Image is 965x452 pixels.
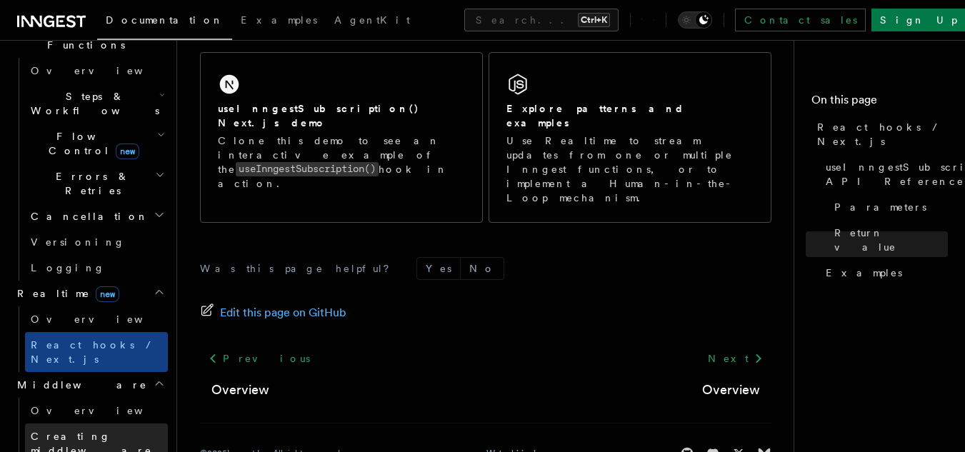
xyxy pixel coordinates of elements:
[31,405,178,416] span: Overview
[506,134,754,205] p: Use Realtime to stream updates from one or multiple Inngest functions, or to implement a Human-in...
[11,378,147,392] span: Middleware
[25,89,159,118] span: Steps & Workflows
[699,346,771,371] a: Next
[25,204,168,229] button: Cancellation
[11,286,119,301] span: Realtime
[817,120,948,149] span: React hooks / Next.js
[25,129,157,158] span: Flow Control
[97,4,232,40] a: Documentation
[236,162,379,176] code: useInngestSubscription()
[25,255,168,281] a: Logging
[220,303,346,323] span: Edit this page on GitHub
[578,13,610,27] kbd: Ctrl+K
[25,169,155,198] span: Errors & Retries
[11,306,168,372] div: Realtimenew
[702,380,760,400] a: Overview
[31,65,178,76] span: Overview
[11,281,168,306] button: Realtimenew
[200,261,399,276] p: Was this page helpful?
[820,260,948,286] a: Examples
[25,332,168,372] a: React hooks / Next.js
[11,58,168,281] div: Inngest Functions
[464,9,619,31] button: Search...Ctrl+K
[116,144,139,159] span: new
[31,236,125,248] span: Versioning
[489,52,771,223] a: Explore patterns and examplesUse Realtime to stream updates from one or multiple Inngest function...
[829,220,948,260] a: Return value
[25,306,168,332] a: Overview
[200,346,318,371] a: Previous
[334,14,410,26] span: AgentKit
[218,101,465,130] h2: useInngestSubscription() Next.js demo
[106,14,224,26] span: Documentation
[829,194,948,220] a: Parameters
[678,11,712,29] button: Toggle dark mode
[820,154,948,194] a: useInngestSubscription() API Reference
[218,134,465,191] p: Clone this demo to see an interactive example of the hook in action.
[241,14,317,26] span: Examples
[200,52,483,223] a: useInngestSubscription() Next.js demoClone this demo to see an interactive example of theuseInnge...
[31,339,157,365] span: React hooks / Next.js
[96,286,119,302] span: new
[211,380,269,400] a: Overview
[834,226,948,254] span: Return value
[31,262,105,273] span: Logging
[417,258,460,279] button: Yes
[25,164,168,204] button: Errors & Retries
[826,266,902,280] span: Examples
[506,101,754,130] h2: Explore patterns and examples
[25,84,168,124] button: Steps & Workflows
[735,9,866,31] a: Contact sales
[811,114,948,154] a: React hooks / Next.js
[461,258,504,279] button: No
[834,200,926,214] span: Parameters
[25,58,168,84] a: Overview
[326,4,419,39] a: AgentKit
[200,303,346,323] a: Edit this page on GitHub
[232,4,326,39] a: Examples
[11,372,168,398] button: Middleware
[25,229,168,255] a: Versioning
[25,209,149,224] span: Cancellation
[811,91,948,114] h4: On this page
[25,398,168,423] a: Overview
[25,124,168,164] button: Flow Controlnew
[31,313,178,325] span: Overview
